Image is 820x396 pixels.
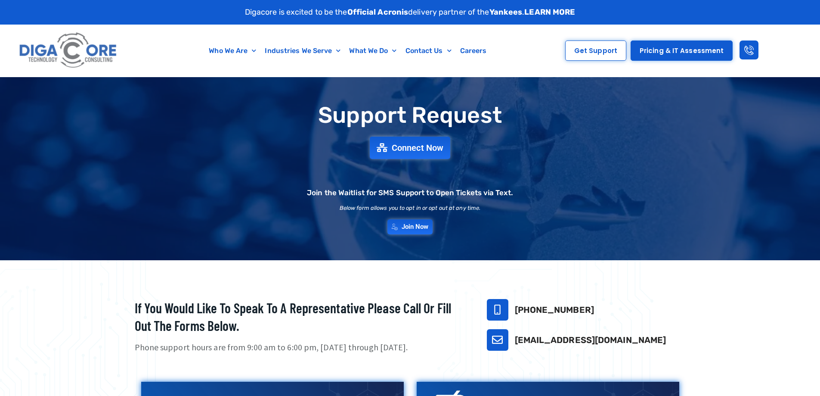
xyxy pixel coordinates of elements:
[204,41,260,61] a: Who We Are
[345,41,401,61] a: What We Do
[456,41,491,61] a: Careers
[135,299,465,335] h2: If you would like to speak to a representative please call or fill out the forms below.
[161,41,535,61] nav: Menu
[515,305,594,315] a: [PHONE_NUMBER]
[245,6,576,18] p: Digacore is excited to be the delivery partner of the .
[640,47,724,54] span: Pricing & IT Assessment
[402,224,429,230] span: Join Now
[487,299,508,321] a: 732-646-5725
[17,29,120,72] img: Digacore logo 1
[487,329,508,351] a: support@digacore.com
[387,219,433,234] a: Join Now
[565,41,626,61] a: Get Support
[631,41,733,61] a: Pricing & IT Assessment
[347,7,408,17] strong: Official Acronis
[113,103,707,128] h1: Support Request
[260,41,345,61] a: Industries We Serve
[307,189,513,196] h2: Join the Waitlist for SMS Support to Open Tickets via Text.
[489,7,523,17] strong: Yankees
[392,143,443,152] span: Connect Now
[401,41,456,61] a: Contact Us
[524,7,575,17] a: LEARN MORE
[370,137,450,159] a: Connect Now
[135,341,465,354] p: Phone support hours are from 9:00 am to 6:00 pm, [DATE] through [DATE].
[340,205,481,211] h2: Below form allows you to opt in or opt out at any time.
[574,47,617,54] span: Get Support
[515,335,666,345] a: [EMAIL_ADDRESS][DOMAIN_NAME]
